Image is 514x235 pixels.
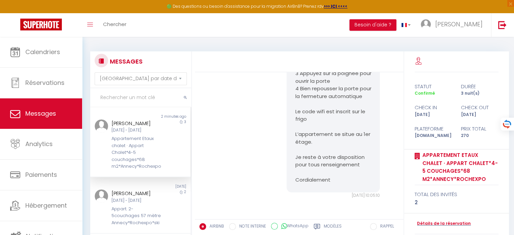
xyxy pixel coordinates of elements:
[377,223,394,231] label: RAPPEL
[415,198,498,207] div: 2
[140,184,190,189] div: [DATE]
[112,135,161,170] div: Appartement Etaux chalet · Appart Chalet*4-5 couchages*68 m2*Annecy*Rochexpo
[416,13,491,37] a: ... [PERSON_NAME]
[112,127,161,134] div: [DATE] - [DATE]
[90,88,191,107] input: Rechercher un mot clé
[287,192,380,199] div: [DATE] 10:05:10
[108,54,143,69] h3: MESSAGES
[112,189,161,197] div: [PERSON_NAME]
[421,19,431,29] img: ...
[324,3,347,9] a: >>> ICI <<<<
[457,90,503,97] div: 3 nuit(s)
[20,19,62,30] img: Super Booking
[278,223,309,230] label: WhatsApp
[25,201,67,210] span: Hébergement
[95,189,108,203] img: ...
[25,78,65,87] span: Réservations
[457,83,503,91] div: durée
[25,140,53,148] span: Analytics
[140,114,190,119] div: 2 minutes ago
[25,170,57,179] span: Paiements
[410,103,457,112] div: check in
[457,133,503,139] div: 270
[420,151,498,183] a: Appartement Etaux chalet · Appart Chalet*4-5 couchages*68 m2*Annecy*Rochexpo
[236,223,266,231] label: NOTE INTERNE
[25,109,56,118] span: Messages
[324,223,342,232] label: Modèles
[410,83,457,91] div: statut
[415,90,435,96] span: Confirmé
[112,197,161,204] div: [DATE] - [DATE]
[410,125,457,133] div: Plateforme
[457,125,503,133] div: Prix total
[95,119,108,133] img: ...
[184,119,186,124] span: 3
[349,19,396,31] button: Besoin d'aide ?
[435,20,483,28] span: [PERSON_NAME]
[410,112,457,118] div: [DATE]
[112,206,161,226] div: Appart. 2-5couchages 57 mètre Annecy*Rochexpo*ski
[457,103,503,112] div: check out
[206,223,224,231] label: AIRBNB
[410,133,457,139] div: [DOMAIN_NAME]
[98,13,131,37] a: Chercher
[498,21,507,29] img: logout
[184,189,186,194] span: 2
[112,119,161,127] div: [PERSON_NAME]
[457,112,503,118] div: [DATE]
[103,21,126,28] span: Chercher
[415,220,471,227] a: Détails de la réservation
[25,48,60,56] span: Calendriers
[415,190,498,198] div: total des invités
